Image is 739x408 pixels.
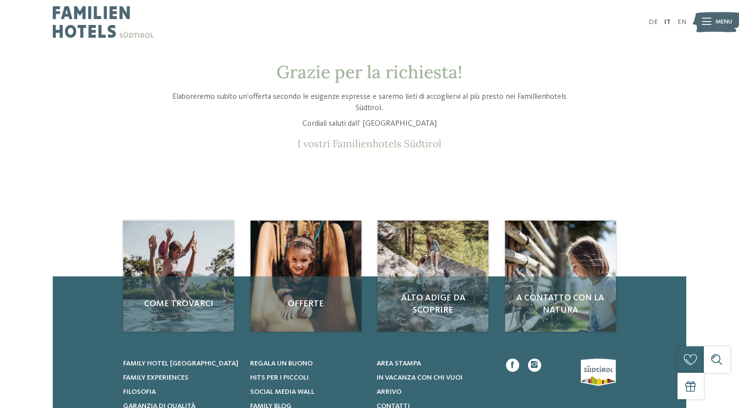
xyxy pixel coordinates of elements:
[514,292,607,317] span: A contatto con la natura
[377,387,492,397] a: Arrivo
[677,19,686,25] a: EN
[664,19,671,25] a: IT
[251,221,361,332] img: Richiesta
[250,388,315,395] span: Social Media Wall
[716,18,732,26] span: Menu
[123,360,238,367] span: Family hotel [GEOGRAPHIC_DATA]
[123,221,234,332] a: Richiesta Come trovarci
[123,374,189,381] span: Family experiences
[377,359,492,368] a: Area stampa
[132,298,225,310] span: Come trovarci
[250,374,309,381] span: Hits per i piccoli
[377,388,401,395] span: Arrivo
[123,373,239,383] a: Family experiences
[378,221,488,332] img: Richiesta
[123,388,156,395] span: Filosofia
[161,91,579,113] p: Elaboreremo subito un’offerta secondo le esigenze espresse e saremo lieti di accogliervi al più p...
[276,61,462,83] span: Grazie per la richiesta!
[250,373,366,383] a: Hits per i piccoli
[377,373,492,383] a: In vacanza con chi vuoi
[250,359,366,368] a: Regala un buono
[377,374,463,381] span: In vacanza con chi vuoi
[505,221,616,332] img: Richiesta
[505,221,616,332] a: Richiesta A contatto con la natura
[250,360,313,367] span: Regala un buono
[123,359,239,368] a: Family hotel [GEOGRAPHIC_DATA]
[377,360,421,367] span: Area stampa
[250,387,366,397] a: Social Media Wall
[649,19,658,25] a: DE
[161,118,579,130] p: Cordiali saluti dall’ [GEOGRAPHIC_DATA]
[259,298,353,310] span: Offerte
[386,292,480,317] span: Alto Adige da scoprire
[123,221,234,332] img: Richiesta
[161,138,579,150] p: I vostri Familienhotels Südtirol
[378,221,488,332] a: Richiesta Alto Adige da scoprire
[123,387,239,397] a: Filosofia
[251,221,361,332] a: Richiesta Offerte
